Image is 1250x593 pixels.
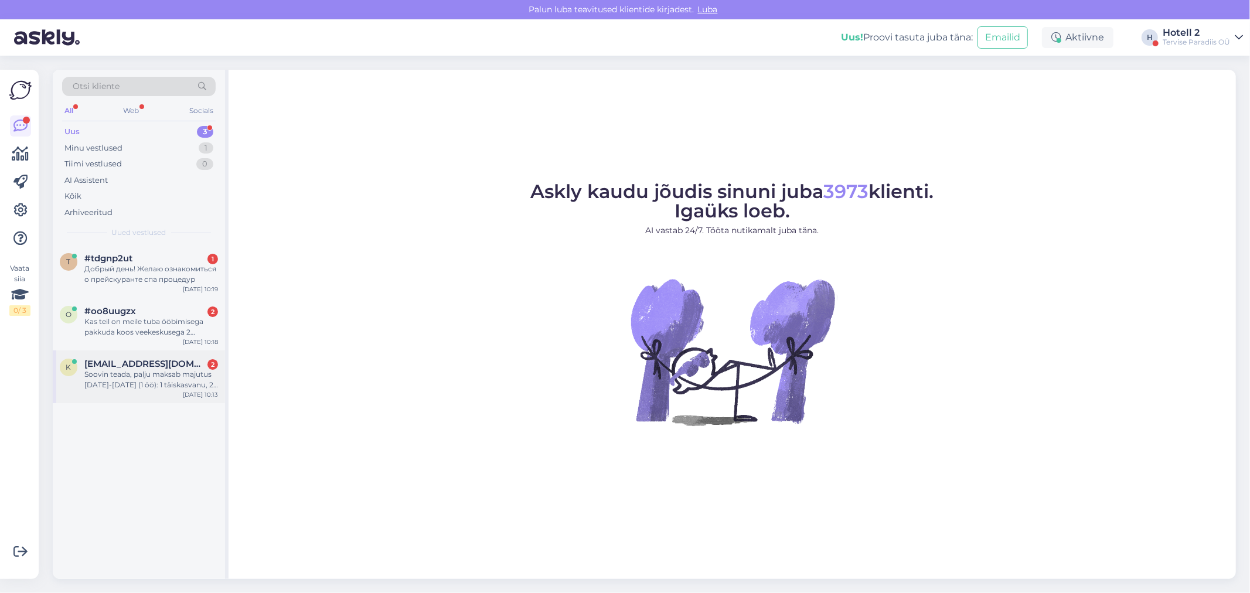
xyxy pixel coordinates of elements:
[199,142,213,154] div: 1
[183,338,218,346] div: [DATE] 10:18
[64,175,108,186] div: AI Assistent
[1042,27,1113,48] div: Aktiivne
[187,103,216,118] div: Socials
[197,126,213,138] div: 3
[84,359,206,369] span: kristelvilgats@gmail.com
[84,316,218,338] div: Kas teil on meile tuba ööbimisega pakkuda koos veekeskusega 2 täiskavanut + 1 laps 9a. Ja mis hin...
[64,126,80,138] div: Uus
[64,190,81,202] div: Kõik
[196,158,213,170] div: 0
[112,227,166,238] span: Uued vestlused
[121,103,142,118] div: Web
[64,158,122,170] div: Tiimi vestlused
[531,224,934,237] p: AI vastab 24/7. Tööta nutikamalt juba täna.
[9,305,30,316] div: 0 / 3
[841,32,863,43] b: Uus!
[62,103,76,118] div: All
[207,306,218,317] div: 2
[841,30,973,45] div: Proovi tasuta juba täna:
[73,80,120,93] span: Otsi kliente
[1163,38,1230,47] div: Tervise Paradiis OÜ
[84,369,218,390] div: Soovin teada, palju maksab majutus [DATE]-[DATE] (1 öö): 1 täiskasvanu, 2 last (8a;12a). Broneeri...
[1142,29,1158,46] div: H
[84,264,218,285] div: Добрый день! Желаю ознакомиться о прейскуранте спа процедур
[84,306,136,316] span: #oo8uugzx
[66,310,71,319] span: o
[1163,28,1230,38] div: Hotell 2
[977,26,1028,49] button: Emailid
[66,363,71,372] span: k
[824,180,869,203] span: 3973
[694,4,721,15] span: Luba
[1163,28,1243,47] a: Hotell 2Tervise Paradiis OÜ
[84,253,132,264] span: #tdgnp2ut
[531,180,934,222] span: Askly kaudu jõudis sinuni juba klienti. Igaüks loeb.
[9,79,32,101] img: Askly Logo
[207,359,218,370] div: 2
[207,254,218,264] div: 1
[9,263,30,316] div: Vaata siia
[64,207,113,219] div: Arhiveeritud
[67,257,71,266] span: t
[183,285,218,294] div: [DATE] 10:19
[64,142,122,154] div: Minu vestlused
[627,246,838,457] img: No Chat active
[183,390,218,399] div: [DATE] 10:13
